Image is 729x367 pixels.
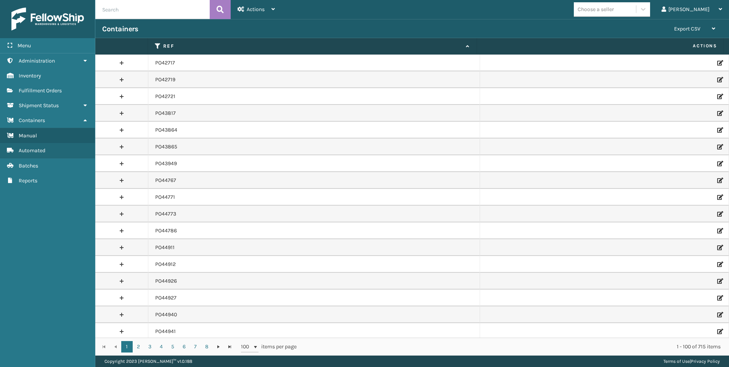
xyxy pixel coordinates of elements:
[19,177,37,184] span: Reports
[155,227,177,235] a: PO44786
[155,177,176,184] a: PO44767
[163,43,462,50] label: Ref
[717,329,722,334] i: Edit
[155,311,177,319] a: PO44940
[674,26,700,32] span: Export CSV
[155,126,177,134] a: PO43864
[717,77,722,82] i: Edit
[155,59,175,67] a: PO42717
[717,144,722,150] i: Edit
[663,356,720,367] div: |
[155,261,176,268] a: PO44912
[717,211,722,217] i: Edit
[104,356,192,367] p: Copyright 2023 [PERSON_NAME]™ v 1.0.188
[578,5,614,13] div: Choose a seller
[19,147,45,154] span: Automated
[241,341,297,353] span: items per page
[155,143,177,151] a: PO43865
[717,178,722,183] i: Edit
[155,244,175,251] a: PO44911
[717,127,722,133] i: Edit
[102,24,138,34] h3: Containers
[19,58,55,64] span: Administration
[717,60,722,66] i: Edit
[307,343,721,351] div: 1 - 100 of 715 items
[717,295,722,301] i: Edit
[691,359,720,364] a: Privacy Policy
[717,245,722,250] i: Edit
[155,294,177,302] a: PO44927
[155,93,175,100] a: PO42721
[155,328,176,335] a: PO44941
[19,117,45,124] span: Containers
[215,344,222,350] span: Go to the next page
[121,341,133,353] a: 1
[19,102,59,109] span: Shipment Status
[190,341,201,353] a: 7
[11,8,84,31] img: logo
[241,343,252,351] span: 100
[19,72,41,79] span: Inventory
[156,341,167,353] a: 4
[19,132,37,139] span: Manual
[717,262,722,267] i: Edit
[213,341,224,353] a: Go to the next page
[717,161,722,166] i: Edit
[18,42,31,49] span: Menu
[155,76,175,84] a: PO42719
[717,94,722,99] i: Edit
[201,341,213,353] a: 8
[178,341,190,353] a: 6
[663,359,690,364] a: Terms of Use
[155,109,176,117] a: PO43817
[155,210,176,218] a: PO44773
[717,228,722,233] i: Edit
[155,160,177,167] a: PO43949
[224,341,236,353] a: Go to the last page
[717,278,722,284] i: Edit
[133,341,144,353] a: 2
[247,6,265,13] span: Actions
[144,341,156,353] a: 3
[717,111,722,116] i: Edit
[167,341,178,353] a: 5
[19,87,62,94] span: Fulfillment Orders
[19,163,38,169] span: Batches
[479,40,722,52] span: Actions
[227,344,233,350] span: Go to the last page
[155,193,175,201] a: PO44771
[717,195,722,200] i: Edit
[717,312,722,317] i: Edit
[155,277,177,285] a: PO44926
